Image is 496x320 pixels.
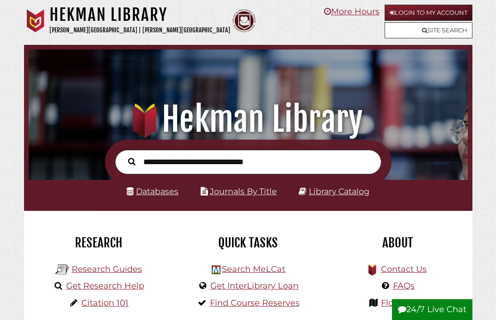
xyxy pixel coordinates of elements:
[36,99,460,140] h1: Hekman Library
[72,264,142,274] a: Research Guides
[81,298,129,308] a: Citation 101
[210,281,299,291] a: Get InterLibrary Loan
[324,6,380,17] a: More Hours
[385,5,472,21] a: Login to My Account
[31,235,166,251] h2: Research
[212,265,220,274] img: Hekman Library Logo
[233,9,256,32] img: Calvin Theological Seminary
[381,298,427,308] a: Floor Maps
[180,235,316,251] h2: Quick Tasks
[393,281,415,291] a: FAQs
[127,186,178,196] a: Databases
[309,186,369,196] a: Library Catalog
[66,281,144,291] a: Get Research Help
[55,263,69,277] img: Hekman Library Logo
[385,22,472,38] a: Site Search
[381,264,427,274] a: Contact Us
[49,5,230,25] h1: Hekman Library
[210,186,277,196] a: Journals By Title
[210,298,300,308] a: Find Course Reserves
[123,155,140,167] button: Search
[49,25,230,36] p: [PERSON_NAME][GEOGRAPHIC_DATA] | [PERSON_NAME][GEOGRAPHIC_DATA]
[222,264,285,274] a: Search MeLCat
[330,235,465,251] h2: About
[128,158,135,166] i: Search
[24,9,47,32] img: Calvin University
